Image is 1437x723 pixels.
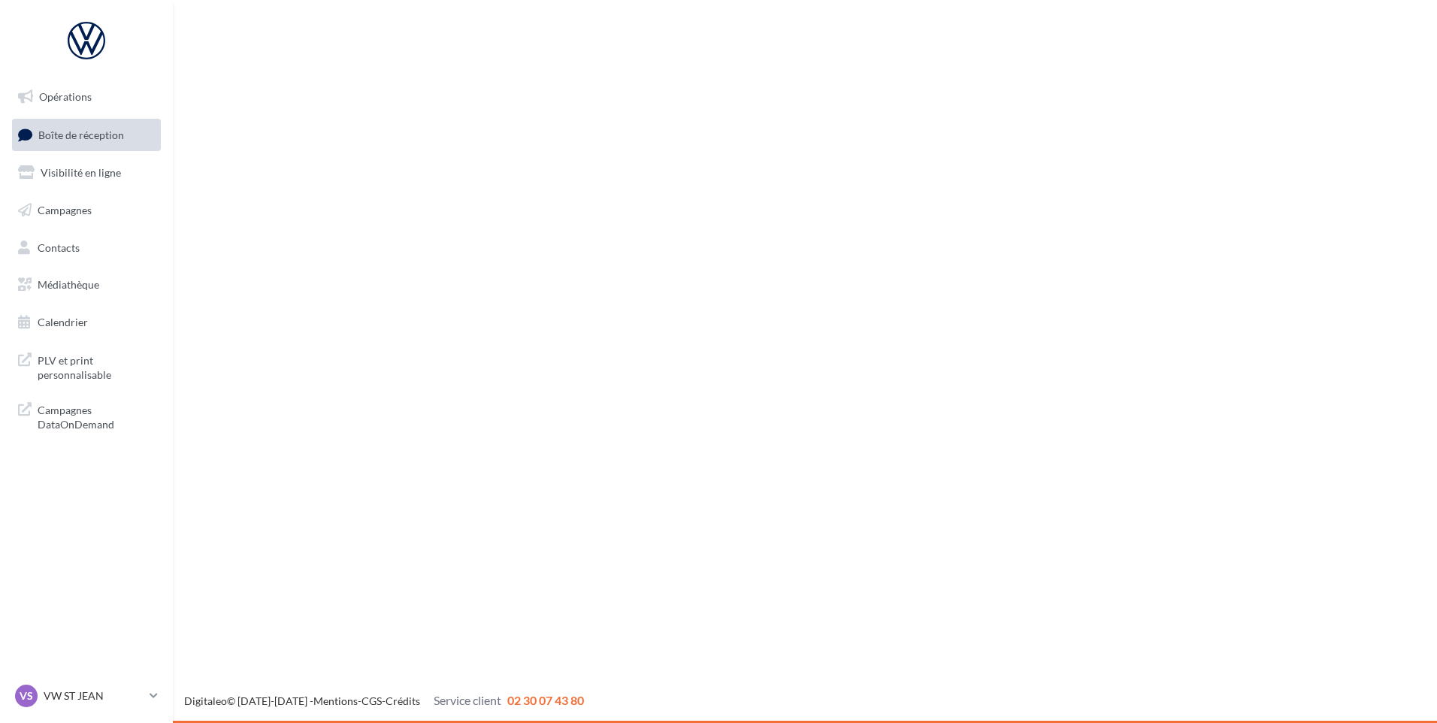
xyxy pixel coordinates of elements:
a: PLV et print personnalisable [9,344,164,389]
span: PLV et print personnalisable [38,350,155,383]
span: Contacts [38,240,80,253]
a: Crédits [386,694,420,707]
span: © [DATE]-[DATE] - - - [184,694,584,707]
a: Digitaleo [184,694,227,707]
a: Opérations [9,81,164,113]
span: Opérations [39,90,92,103]
a: VS VW ST JEAN [12,682,161,710]
span: Calendrier [38,316,88,328]
a: Boîte de réception [9,119,164,151]
span: Service client [434,693,501,707]
span: Boîte de réception [38,128,124,141]
a: Contacts [9,232,164,264]
a: Calendrier [9,307,164,338]
a: Mentions [313,694,358,707]
span: Médiathèque [38,278,99,291]
span: Campagnes DataOnDemand [38,400,155,432]
a: Campagnes [9,195,164,226]
span: VS [20,688,33,703]
span: Campagnes [38,204,92,216]
p: VW ST JEAN [44,688,144,703]
a: Médiathèque [9,269,164,301]
span: 02 30 07 43 80 [507,693,584,707]
a: Campagnes DataOnDemand [9,394,164,438]
a: CGS [362,694,382,707]
a: Visibilité en ligne [9,157,164,189]
span: Visibilité en ligne [41,166,121,179]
